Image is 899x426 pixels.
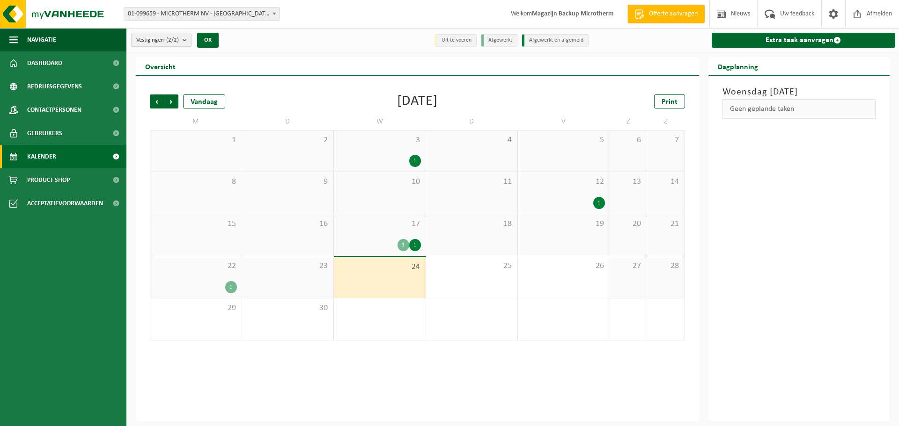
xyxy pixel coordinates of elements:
[27,98,81,122] span: Contactpersonen
[247,177,329,187] span: 9
[155,261,237,271] span: 22
[27,122,62,145] span: Gebruikers
[247,261,329,271] span: 23
[652,219,679,229] span: 21
[523,177,605,187] span: 12
[124,7,279,21] span: 01-099659 - MICROTHERM NV - SINT-NIKLAAS
[518,113,610,130] td: V
[164,94,178,108] span: Volgende
[615,219,642,229] span: 20
[27,51,62,75] span: Dashboard
[431,261,513,271] span: 25
[654,94,685,108] a: Print
[523,135,605,145] span: 5
[247,135,329,145] span: 2
[615,177,642,187] span: 13
[131,33,192,47] button: Vestigingen(2/2)
[409,155,421,167] div: 1
[27,75,82,98] span: Bedrijfsgegevens
[481,34,517,47] li: Afgewerkt
[426,113,518,130] td: D
[398,239,409,251] div: 1
[27,192,103,215] span: Acceptatievoorwaarden
[197,33,219,48] button: OK
[155,219,237,229] span: 15
[722,99,876,119] div: Geen geplande taken
[662,98,678,106] span: Print
[155,177,237,187] span: 8
[339,177,421,187] span: 10
[339,135,421,145] span: 3
[652,261,679,271] span: 28
[435,34,477,47] li: Uit te voeren
[722,85,876,99] h3: Woensdag [DATE]
[247,303,329,313] span: 30
[523,219,605,229] span: 19
[334,113,426,130] td: W
[522,34,589,47] li: Afgewerkt en afgemeld
[431,135,513,145] span: 4
[247,219,329,229] span: 16
[647,9,700,19] span: Offerte aanvragen
[136,57,185,75] h2: Overzicht
[166,37,179,43] count: (2/2)
[27,145,56,168] span: Kalender
[183,94,225,108] div: Vandaag
[155,303,237,313] span: 29
[652,135,679,145] span: 7
[339,262,421,272] span: 24
[523,261,605,271] span: 26
[532,10,613,17] strong: Magazijn Backup Microtherm
[27,28,56,51] span: Navigatie
[615,135,642,145] span: 6
[242,113,334,130] td: D
[652,177,679,187] span: 14
[150,94,164,108] span: Vorige
[627,5,705,23] a: Offerte aanvragen
[708,57,767,75] h2: Dagplanning
[610,113,648,130] td: Z
[647,113,685,130] td: Z
[712,33,896,48] a: Extra taak aanvragen
[431,177,513,187] span: 11
[593,197,605,209] div: 1
[409,239,421,251] div: 1
[136,33,179,47] span: Vestigingen
[339,219,421,229] span: 17
[150,113,242,130] td: M
[431,219,513,229] span: 18
[225,281,237,293] div: 1
[615,261,642,271] span: 27
[27,168,70,192] span: Product Shop
[155,135,237,145] span: 1
[397,94,438,108] div: [DATE]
